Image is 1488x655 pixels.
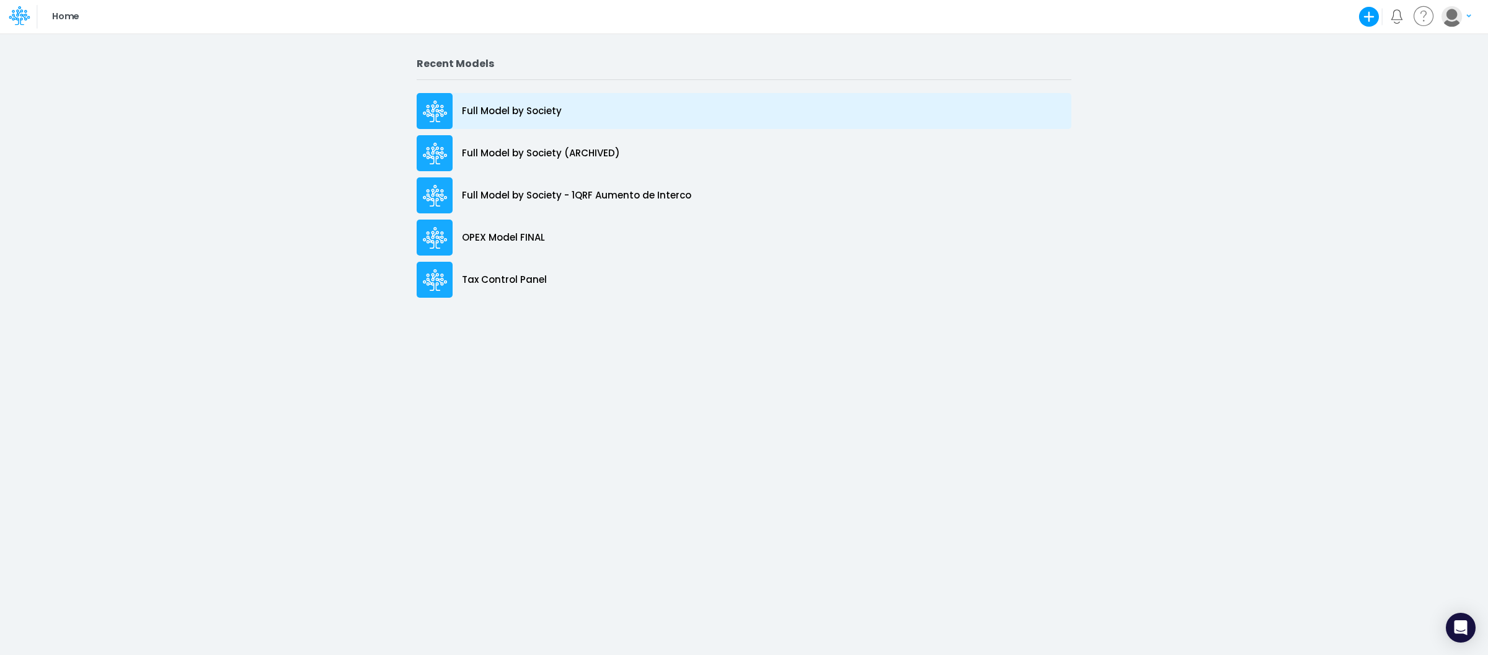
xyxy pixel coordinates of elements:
[417,174,1071,216] a: Full Model by Society - 1QRF Aumento de Interco
[1389,9,1404,24] a: Notifications
[417,259,1071,301] a: Tax Control Panel
[462,273,547,287] p: Tax Control Panel
[417,58,1071,69] h2: Recent Models
[52,10,79,24] p: Home
[462,146,620,161] p: Full Model by Society (ARCHIVED)
[417,132,1071,174] a: Full Model by Society (ARCHIVED)
[462,231,545,245] p: OPEX Model FINAL
[417,90,1071,132] a: Full Model by Society
[417,216,1071,259] a: OPEX Model FINAL
[462,189,691,203] p: Full Model by Society - 1QRF Aumento de Interco
[1446,613,1476,643] div: Open Intercom Messenger
[462,104,562,118] p: Full Model by Society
